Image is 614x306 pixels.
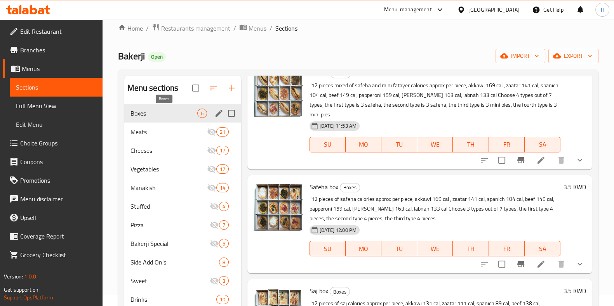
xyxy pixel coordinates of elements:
[127,82,179,94] h2: Menu sections
[575,259,584,269] svg: Show Choices
[492,139,522,150] span: FR
[20,250,96,259] span: Grocery Checklist
[219,240,228,247] span: 5
[310,181,338,193] span: Safeha box
[124,160,241,178] div: Vegetables17
[417,137,453,152] button: WE
[313,139,343,150] span: SU
[3,59,103,78] a: Menus
[555,51,592,61] span: export
[148,54,166,60] span: Open
[3,41,103,59] a: Branches
[130,164,207,174] span: Vegetables
[219,277,228,285] span: 3
[130,258,219,267] span: Side Add On's
[475,255,494,273] button: sort-choices
[528,139,557,150] span: SA
[124,104,241,123] div: Boxes6edit
[349,139,378,150] span: MO
[124,123,241,141] div: Meats21
[249,24,266,33] span: Menus
[219,259,228,266] span: 8
[3,171,103,190] a: Promotions
[223,79,241,97] button: Add section
[207,127,216,137] svg: Inactive section
[130,146,207,155] span: Cheeses
[130,276,210,285] span: Sweet
[210,276,219,285] svg: Inactive section
[340,183,360,192] div: Boxes
[456,243,485,254] span: TH
[310,285,328,297] span: Saj box
[536,156,546,165] a: Edit menu item
[381,137,417,152] button: TU
[3,227,103,245] a: Coverage Report
[130,127,207,137] div: Meats
[239,23,266,33] a: Menus
[124,253,241,271] div: Side Add On's8
[511,151,530,169] button: Branch-specific-item
[384,139,414,150] span: TU
[3,22,103,41] a: Edit Restaurant
[330,287,350,296] div: Boxes
[146,24,149,33] li: /
[219,220,229,230] div: items
[575,156,584,165] svg: Show Choices
[346,137,381,152] button: MO
[3,190,103,208] a: Menu disclaimer
[525,137,560,152] button: SA
[124,216,241,234] div: Pizza7
[349,243,378,254] span: MO
[130,202,210,211] span: Stuffed
[130,109,197,118] span: Boxes
[22,64,96,73] span: Menus
[4,292,53,303] a: Support.OpsPlatform
[3,134,103,152] a: Choice Groups
[492,243,522,254] span: FR
[494,152,510,168] span: Select to update
[254,182,303,231] img: Safeha box
[210,239,219,248] svg: Inactive section
[10,115,103,134] a: Edit Menu
[564,285,586,296] h6: 3.5 KWD
[20,232,96,241] span: Coverage Report
[384,243,414,254] span: TU
[3,245,103,264] a: Grocery Checklist
[552,255,571,273] button: delete
[525,241,560,256] button: SA
[346,241,381,256] button: MO
[118,24,143,33] a: Home
[233,24,236,33] li: /
[254,67,303,117] img: Mix box
[24,271,36,282] span: 1.0.0
[217,147,228,154] span: 17
[130,183,207,192] span: Manakish
[384,5,432,14] div: Menu-management
[20,213,96,222] span: Upsell
[20,45,96,55] span: Branches
[10,97,103,115] a: Full Menu View
[20,176,96,185] span: Promotions
[207,183,216,192] svg: Inactive section
[130,295,216,304] span: Drinks
[210,220,219,230] svg: Inactive section
[310,81,560,119] p: "12 pieces mixed of safeha and mini fatayer calories approx per piece, akkawi 169 cal , zaatar 14...
[468,5,520,14] div: [GEOGRAPHIC_DATA]
[204,79,223,97] span: Sort sections
[20,138,96,148] span: Choice Groups
[475,151,494,169] button: sort-choices
[317,226,360,234] span: [DATE] 12:00 PM
[216,183,229,192] div: items
[124,234,241,253] div: Bakerji Special5
[275,24,297,33] span: Sections
[456,139,485,150] span: TH
[130,239,210,248] span: Bakerji Special
[420,243,450,254] span: WE
[118,23,598,33] nav: breadcrumb
[130,220,210,230] div: Pizza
